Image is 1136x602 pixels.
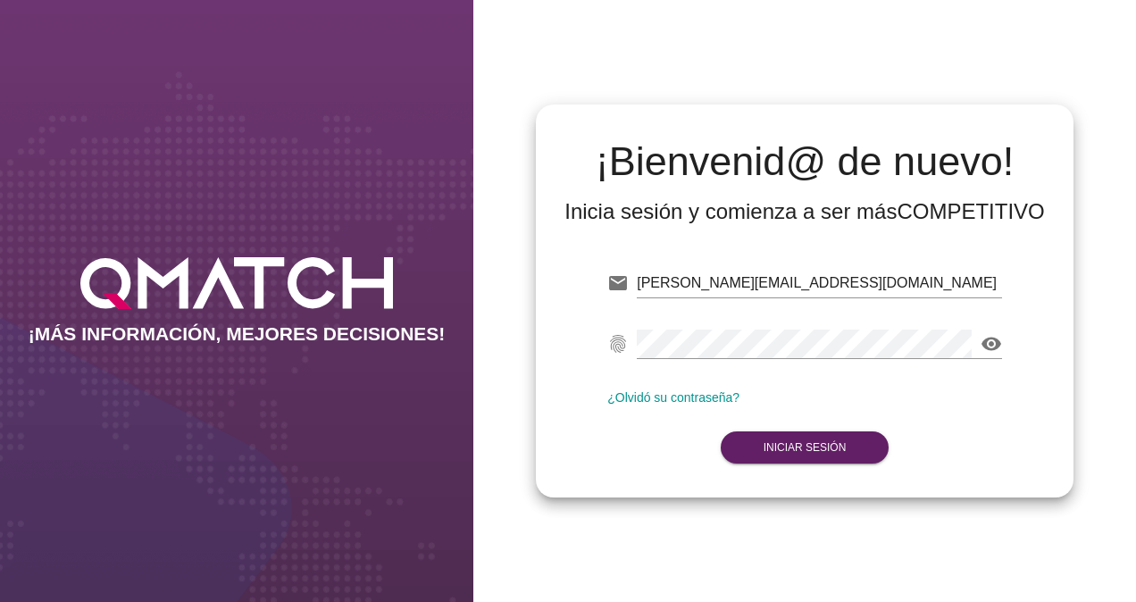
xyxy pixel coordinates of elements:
i: email [607,272,629,294]
div: Inicia sesión y comienza a ser más [564,197,1045,226]
h2: ¡MÁS INFORMACIÓN, MEJORES DECISIONES! [29,323,446,345]
strong: COMPETITIVO [897,199,1044,223]
input: E-mail [637,269,1002,297]
a: ¿Olvidó su contraseña? [607,390,739,405]
h2: ¡Bienvenid@ de nuevo! [564,140,1045,183]
button: Iniciar Sesión [721,431,890,464]
i: visibility [981,333,1002,355]
strong: Iniciar Sesión [764,441,847,454]
i: fingerprint [607,333,629,355]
